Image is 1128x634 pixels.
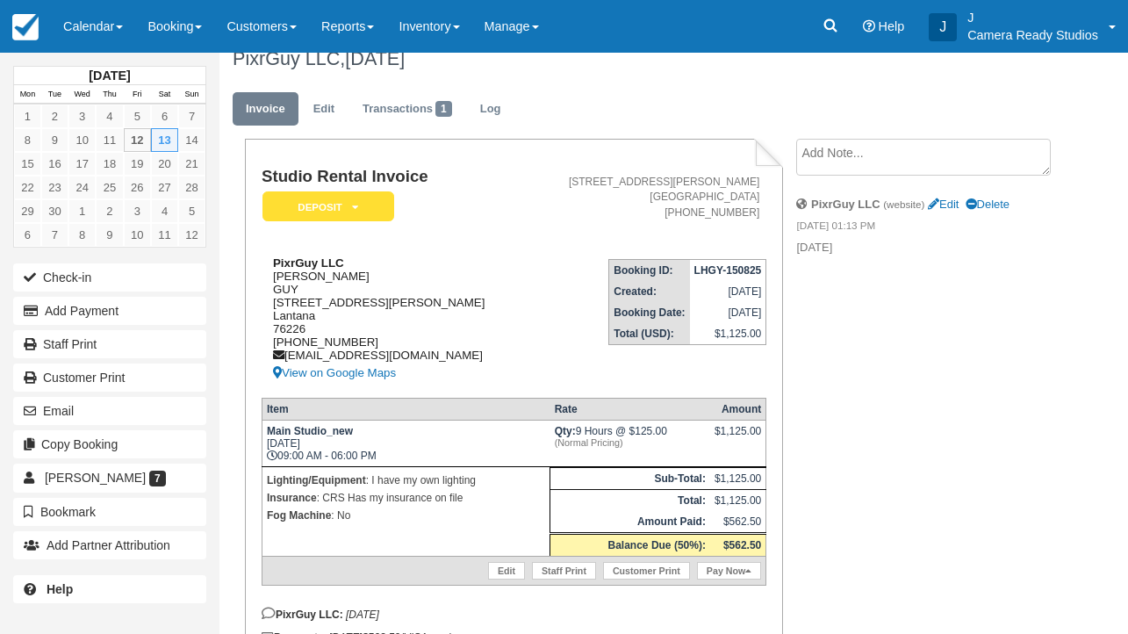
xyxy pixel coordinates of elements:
[273,256,344,270] strong: PixrGuy LLC
[710,468,766,490] td: $1,125.00
[14,176,41,199] a: 22
[178,199,205,223] a: 5
[690,302,766,323] td: [DATE]
[124,152,151,176] a: 19
[267,489,545,507] p: : CRS Has my insurance on file
[690,323,766,345] td: $1,125.00
[14,152,41,176] a: 15
[41,128,68,152] a: 9
[151,176,178,199] a: 27
[178,152,205,176] a: 21
[178,85,205,104] th: Sun
[151,104,178,128] a: 6
[697,562,761,580] a: Pay Now
[796,240,1052,256] p: [DATE]
[14,85,41,104] th: Mon
[68,128,96,152] a: 10
[532,562,596,580] a: Staff Print
[273,362,525,384] a: View on Google Maps
[96,223,123,247] a: 9
[863,20,875,32] i: Help
[966,198,1009,211] a: Delete
[262,191,394,222] em: Deposit
[14,104,41,128] a: 1
[883,198,924,210] small: (website)
[609,281,690,302] th: Created:
[603,562,690,580] a: Customer Print
[96,176,123,199] a: 25
[45,471,146,485] span: [PERSON_NAME]
[550,468,710,490] th: Sub-Total:
[796,219,1052,238] em: [DATE] 01:13 PM
[550,421,710,467] td: 9 Hours @ $125.00
[41,199,68,223] a: 30
[47,582,73,596] b: Help
[68,104,96,128] a: 3
[41,104,68,128] a: 2
[124,199,151,223] a: 3
[124,85,151,104] th: Fri
[267,492,317,504] strong: Insurance
[267,509,331,522] strong: Fog Machine
[550,399,710,421] th: Rate
[124,176,151,199] a: 26
[262,399,550,421] th: Item
[346,609,379,621] em: [DATE]
[710,490,766,512] td: $1,125.00
[267,474,366,486] strong: Lighting/Equipment
[68,176,96,199] a: 24
[710,511,766,534] td: $562.50
[178,176,205,199] a: 28
[96,199,123,223] a: 2
[488,562,525,580] a: Edit
[68,199,96,223] a: 1
[13,575,206,603] a: Help
[149,471,166,486] span: 7
[694,264,762,277] strong: LHGY-150825
[13,397,206,425] button: Email
[13,464,206,492] a: [PERSON_NAME] 7
[13,498,206,526] button: Bookmark
[555,437,706,448] em: (Normal Pricing)
[467,92,514,126] a: Log
[68,85,96,104] th: Wed
[14,199,41,223] a: 29
[262,609,343,621] strong: PixrGuy LLC:
[262,168,525,186] h1: Studio Rental Invoice
[12,14,39,40] img: checkfront-main-nav-mini-logo.png
[96,128,123,152] a: 11
[267,472,545,489] p: : I have my own lighting
[550,490,710,512] th: Total:
[550,511,710,534] th: Amount Paid:
[967,9,1098,26] p: J
[233,48,1053,69] h1: PixrGuy LLC,
[178,223,205,247] a: 12
[151,152,178,176] a: 20
[345,47,405,69] span: [DATE]
[68,152,96,176] a: 17
[96,104,123,128] a: 4
[967,26,1098,44] p: Camera Ready Studios
[233,92,298,126] a: Invoice
[267,425,353,437] strong: Main Studio_new
[262,191,388,223] a: Deposit
[811,198,880,211] strong: PixrGuy LLC
[178,104,205,128] a: 7
[41,223,68,247] a: 7
[151,223,178,247] a: 11
[710,399,766,421] th: Amount
[300,92,348,126] a: Edit
[13,531,206,559] button: Add Partner Attribution
[13,330,206,358] a: Staff Print
[262,256,525,384] div: [PERSON_NAME] GUY [STREET_ADDRESS][PERSON_NAME] Lantana 76226 [PHONE_NUMBER] [EMAIL_ADDRESS][DOMA...
[68,223,96,247] a: 8
[723,539,761,551] strong: $562.50
[151,85,178,104] th: Sat
[928,198,959,211] a: Edit
[13,263,206,292] button: Check-in
[13,364,206,392] a: Customer Print
[178,128,205,152] a: 14
[96,152,123,176] a: 18
[89,68,130,83] strong: [DATE]
[151,199,178,223] a: 4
